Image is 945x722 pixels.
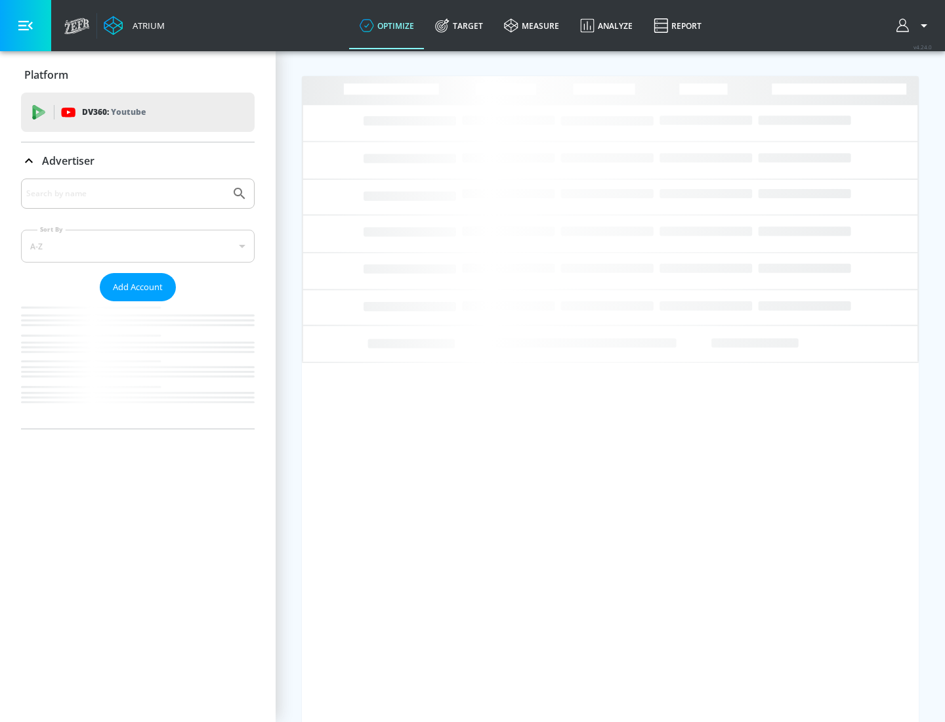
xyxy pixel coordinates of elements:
div: Advertiser [21,142,255,179]
a: Report [643,2,712,49]
p: Platform [24,68,68,82]
span: Add Account [113,280,163,295]
button: Add Account [100,273,176,301]
div: Advertiser [21,179,255,429]
p: Youtube [111,105,146,119]
div: A-Z [21,230,255,263]
div: DV360: Youtube [21,93,255,132]
a: Atrium [104,16,165,35]
span: v 4.24.0 [913,43,932,51]
input: Search by name [26,185,225,202]
a: Target [425,2,493,49]
p: Advertiser [42,154,94,168]
div: Atrium [127,20,165,32]
a: Analyze [570,2,643,49]
label: Sort By [37,225,66,234]
p: DV360: [82,105,146,119]
div: Platform [21,56,255,93]
a: optimize [349,2,425,49]
nav: list of Advertiser [21,301,255,429]
a: measure [493,2,570,49]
